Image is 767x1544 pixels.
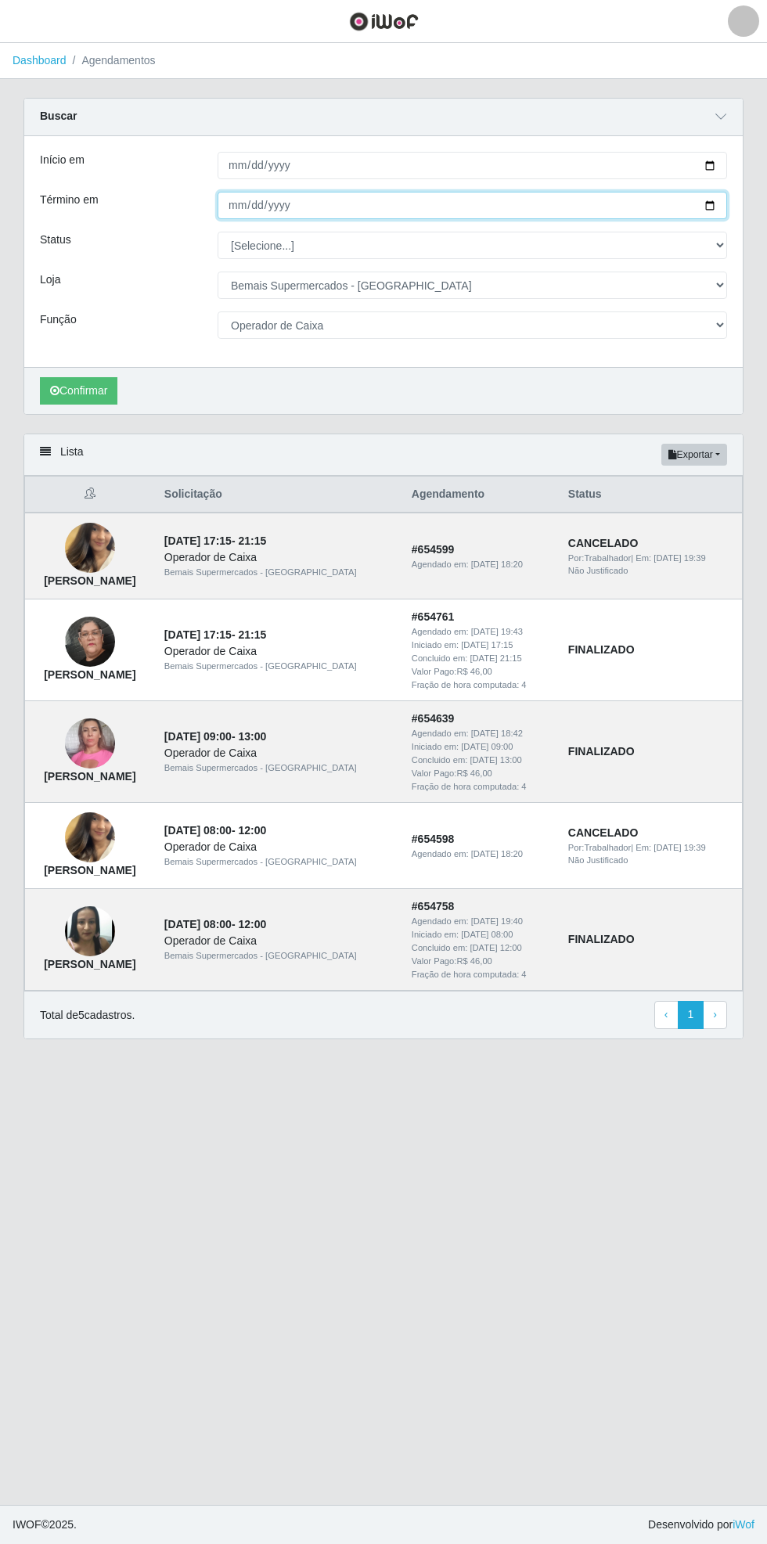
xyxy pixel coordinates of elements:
[238,824,266,837] time: 12:00
[164,730,266,743] strong: -
[44,668,135,681] strong: [PERSON_NAME]
[65,902,115,963] img: creonilda Noberto da Silva
[568,643,635,656] strong: FINALIZADO
[164,660,393,673] div: Bemais Supermercados - [GEOGRAPHIC_DATA]
[164,761,393,775] div: Bemais Supermercados - [GEOGRAPHIC_DATA]
[412,678,549,692] div: Fração de hora computada: 4
[412,639,549,652] div: Iniciado em:
[412,848,549,861] div: Agendado em:
[661,444,727,466] button: Exportar
[164,918,266,930] strong: -
[664,1008,668,1020] span: ‹
[568,843,631,852] span: Por: Trabalhador
[568,552,733,565] div: | Em:
[461,742,513,751] time: [DATE] 09:00
[238,730,266,743] time: 13:00
[349,12,419,31] img: CoreUI Logo
[44,958,135,970] strong: [PERSON_NAME]
[471,849,523,858] time: [DATE] 18:20
[164,534,232,547] time: [DATE] 17:15
[65,711,115,777] img: Sandra Maria da Silva Dantas
[40,232,71,248] label: Status
[568,826,638,839] strong: CANCELADO
[412,712,455,725] strong: # 654639
[44,574,135,587] strong: [PERSON_NAME]
[654,843,705,852] time: [DATE] 19:39
[461,640,513,650] time: [DATE] 17:15
[24,434,743,476] div: Lista
[568,933,635,945] strong: FINALIZADO
[40,192,99,208] label: Término em
[678,1001,704,1029] a: 1
[65,586,115,697] img: Kilvania Barbosa da Silva
[164,628,266,641] strong: -
[412,543,455,556] strong: # 654599
[412,652,549,665] div: Concluido em:
[13,1518,41,1531] span: IWOF
[164,643,393,660] div: Operador de Caixa
[470,755,521,765] time: [DATE] 13:00
[559,477,743,513] th: Status
[412,625,549,639] div: Agendado em:
[40,311,77,328] label: Função
[164,824,266,837] strong: -
[164,918,232,930] time: [DATE] 08:00
[218,152,727,179] input: 00/00/0000
[164,534,266,547] strong: -
[412,665,549,678] div: Valor Pago: R$ 46,00
[44,770,135,783] strong: [PERSON_NAME]
[412,780,549,794] div: Fração de hora computada: 4
[155,477,402,513] th: Solicitação
[164,933,393,949] div: Operador de Caixa
[648,1517,754,1533] span: Desenvolvido por
[412,955,549,968] div: Valor Pago: R$ 46,00
[654,1001,679,1029] a: Previous
[238,534,266,547] time: 21:15
[40,110,77,122] strong: Buscar
[164,824,232,837] time: [DATE] 08:00
[412,833,455,845] strong: # 654598
[568,745,635,758] strong: FINALIZADO
[412,558,549,571] div: Agendado em:
[13,1517,77,1533] span: © 2025 .
[703,1001,727,1029] a: Next
[471,729,523,738] time: [DATE] 18:42
[412,968,549,981] div: Fração de hora computada: 4
[164,549,393,566] div: Operador de Caixa
[471,916,523,926] time: [DATE] 19:40
[412,740,549,754] div: Iniciado em:
[733,1518,754,1531] a: iWof
[44,864,135,876] strong: [PERSON_NAME]
[412,941,549,955] div: Concluido em:
[654,553,705,563] time: [DATE] 19:39
[40,152,85,168] label: Início em
[164,949,393,963] div: Bemais Supermercados - [GEOGRAPHIC_DATA]
[164,730,232,743] time: [DATE] 09:00
[654,1001,727,1029] nav: pagination
[65,794,115,883] img: Andreza Borges Bezerra
[568,841,733,855] div: | Em:
[713,1008,717,1020] span: ›
[164,855,393,869] div: Bemais Supermercados - [GEOGRAPHIC_DATA]
[412,610,455,623] strong: # 654761
[164,566,393,579] div: Bemais Supermercados - [GEOGRAPHIC_DATA]
[461,930,513,939] time: [DATE] 08:00
[67,52,156,69] li: Agendamentos
[471,627,523,636] time: [DATE] 19:43
[470,653,521,663] time: [DATE] 21:15
[568,854,733,867] div: Não Justificado
[412,915,549,928] div: Agendado em:
[412,767,549,780] div: Valor Pago: R$ 46,00
[238,918,266,930] time: 12:00
[471,560,523,569] time: [DATE] 18:20
[164,745,393,761] div: Operador de Caixa
[412,900,455,912] strong: # 654758
[412,754,549,767] div: Concluido em:
[402,477,559,513] th: Agendamento
[412,727,549,740] div: Agendado em:
[568,553,631,563] span: Por: Trabalhador
[412,928,549,941] div: Iniciado em:
[218,192,727,219] input: 00/00/0000
[65,504,115,593] img: Andreza Borges Bezerra
[40,377,117,405] button: Confirmar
